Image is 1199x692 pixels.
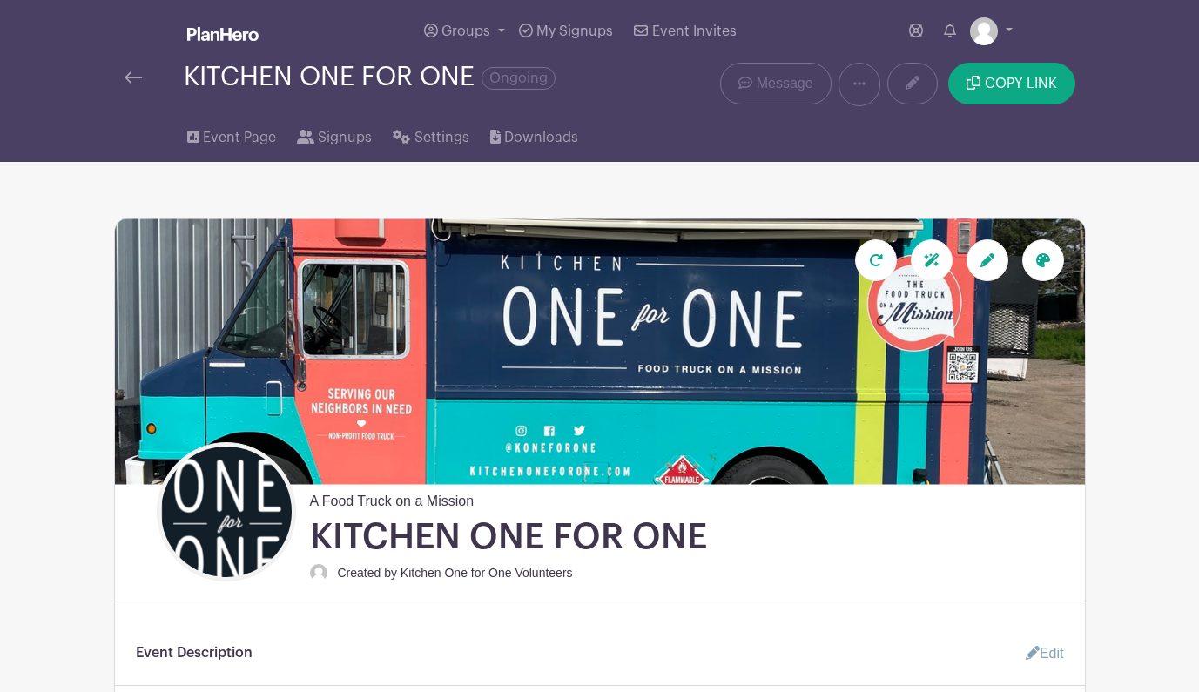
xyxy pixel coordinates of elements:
img: Black%20Verticle%20KO4O%202.png [161,447,292,577]
span: Event Invites [652,24,737,38]
h6: Event Description [136,645,253,662]
span: My Signups [536,24,613,38]
span: Event Page [203,127,276,148]
img: default-ce2991bfa6775e67f084385cd625a349d9dcbb7a52a09fb2fda1e96e2d18dcdb.png [310,564,327,581]
span: Settings [414,127,469,148]
button: COPY LINK [948,63,1074,104]
a: Downloads [490,106,578,162]
span: Message [757,73,813,94]
img: logo_white-6c42ec7e38ccf1d336a20a19083b03d10ae64f83f12c07503d8b9e83406b4c7d.svg [187,27,259,41]
h1: KITCHEN ONE FOR ONE [310,515,707,559]
span: A Food Truck on a Mission [310,484,475,512]
a: Edit [1012,636,1064,671]
div: KITCHEN ONE FOR ONE [184,63,556,91]
small: Created by Kitchen One for One Volunteers [338,566,573,580]
a: Message [720,63,831,104]
img: IMG_9124.jpeg [115,218,1085,484]
a: Event Page [187,106,276,162]
span: Signups [318,127,372,148]
a: Signups [297,106,372,162]
img: back-arrow-29a5d9b10d5bd6ae65dc969a981735edf675c4d7a1fe02e03b50dbd4ba3cdb55.svg [125,71,142,84]
span: Ongoing [482,67,556,90]
span: Downloads [504,127,578,148]
span: Groups [441,24,490,38]
a: Settings [393,106,468,162]
img: default-ce2991bfa6775e67f084385cd625a349d9dcbb7a52a09fb2fda1e96e2d18dcdb.png [970,17,998,45]
span: COPY LINK [985,77,1057,91]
